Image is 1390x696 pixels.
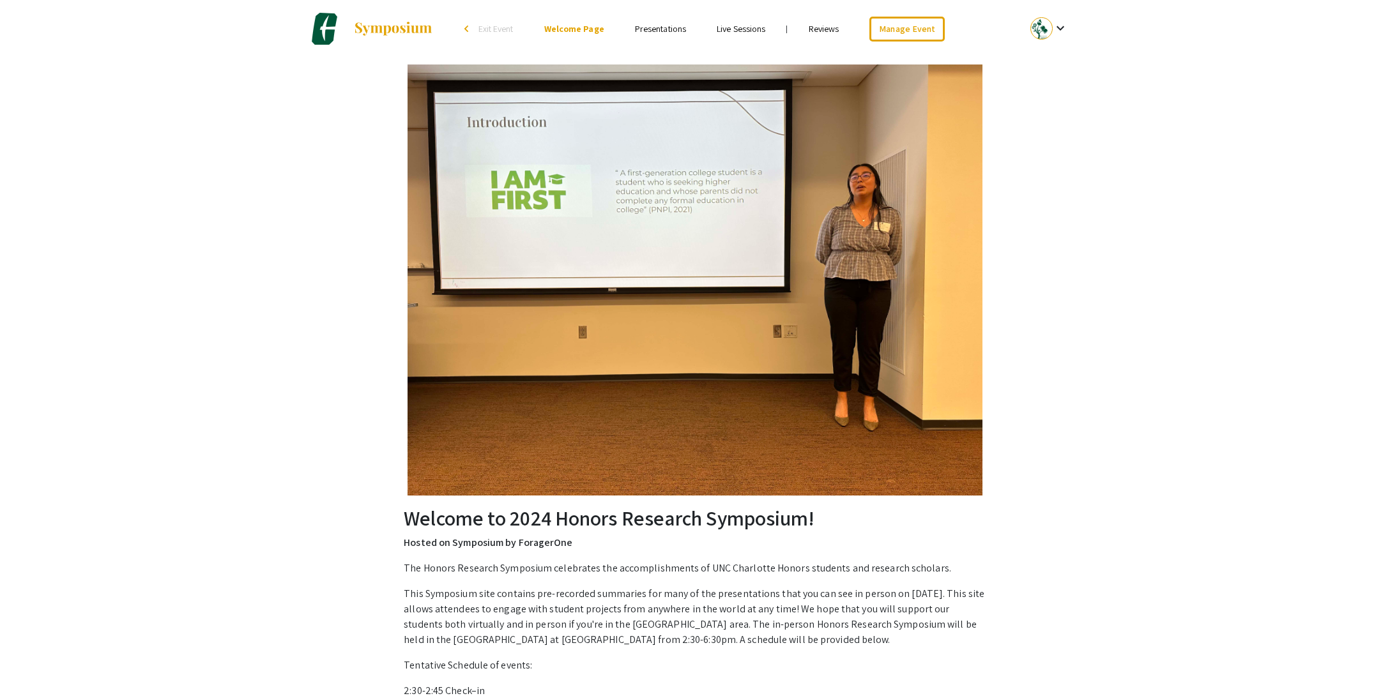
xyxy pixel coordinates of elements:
[809,23,839,34] a: Reviews
[1053,20,1068,36] mat-icon: Expand account dropdown
[404,535,986,550] p: Hosted on Symposium by ForagerOne
[869,17,945,42] a: Manage Event
[464,25,472,33] div: arrow_back_ios
[478,23,514,34] span: Exit Event
[404,658,986,673] p: Tentative Schedule of events:
[404,561,986,576] p: The Honors Research Symposium celebrates the accomplishments of UNC Charlotte Honors students and...
[353,21,433,36] img: Symposium by ForagerOne
[544,23,604,34] a: Welcome Page
[309,13,433,45] a: 2024 Honors Research Symposium
[404,586,986,647] p: This Symposium site contains pre-recorded summaries for many of the presentations that you can se...
[635,23,686,34] a: Presentations
[408,64,982,496] img: 2024 Honors Research Symposium
[717,23,765,34] a: Live Sessions
[781,23,793,34] li: |
[404,506,986,530] h2: Welcome to 2024 Honors Research Symposium!
[10,639,54,686] iframe: Chat
[309,13,340,45] img: 2024 Honors Research Symposium
[1017,14,1081,43] button: Expand account dropdown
